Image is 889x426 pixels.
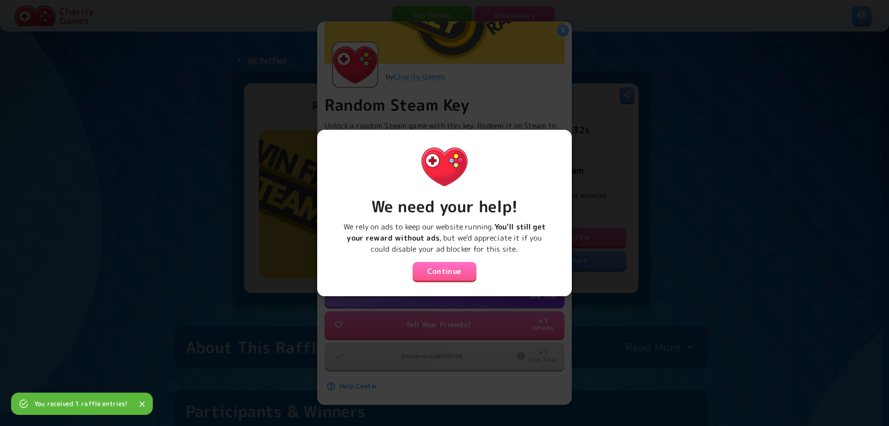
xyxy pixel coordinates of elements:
[413,262,476,280] button: Continue
[34,395,128,412] div: You received 1 raffle entries!
[325,221,564,254] p: We rely on ads to keep our website running. , but we'd appreciate it if you could disable your ad...
[135,397,149,411] button: Close
[347,222,545,243] b: You'll still get your reward without ads
[415,137,474,197] img: Charity.Games
[371,195,518,217] strong: We need your help!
